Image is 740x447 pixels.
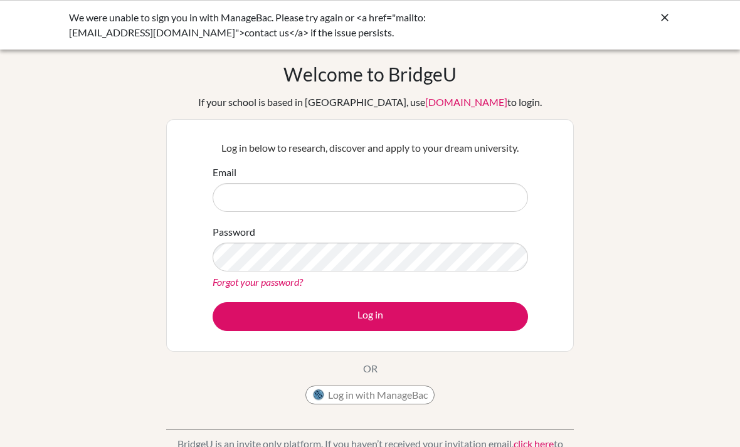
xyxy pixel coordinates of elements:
div: We were unable to sign you in with ManageBac. Please try again or <a href="mailto:[EMAIL_ADDRESS]... [69,10,483,40]
a: Forgot your password? [213,276,303,288]
a: [DOMAIN_NAME] [425,96,507,108]
label: Email [213,165,236,180]
label: Password [213,224,255,239]
p: Log in below to research, discover and apply to your dream university. [213,140,528,155]
p: OR [363,361,378,376]
button: Log in [213,302,528,331]
h1: Welcome to BridgeU [283,63,457,85]
button: Log in with ManageBac [305,386,435,404]
div: If your school is based in [GEOGRAPHIC_DATA], use to login. [198,95,542,110]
